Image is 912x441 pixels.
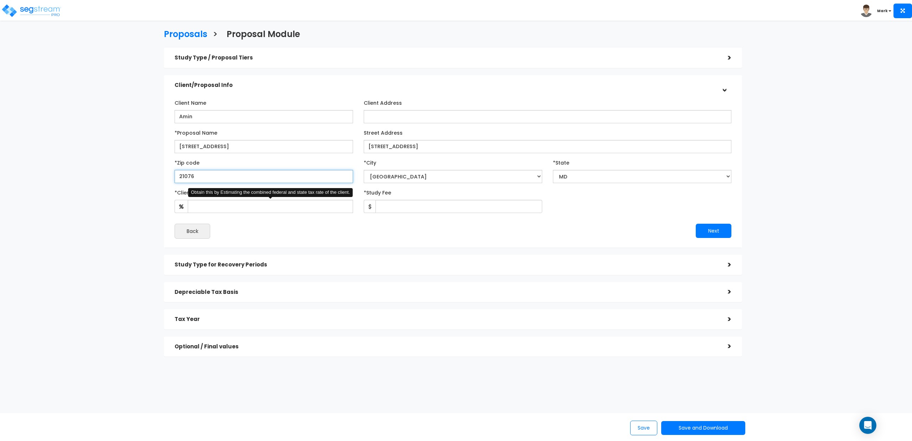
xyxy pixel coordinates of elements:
h5: Depreciable Tax Basis [175,289,717,295]
img: logo_pro_r.png [1,4,62,18]
div: Open Intercom Messenger [859,417,876,434]
div: > [717,259,731,270]
button: Save [630,421,657,435]
label: Street Address [364,127,403,136]
h5: Tax Year [175,316,717,322]
button: Next [696,224,731,238]
label: Client Address [364,97,402,107]
a: Proposal Module [221,22,300,44]
h3: Proposal Module [227,30,300,41]
div: > [717,52,731,63]
div: > [717,314,731,325]
label: *Zip code [175,157,199,166]
label: Client Name [175,97,206,107]
div: > [717,286,731,297]
button: Back [175,224,210,239]
h5: Optional / Final values [175,344,717,350]
a: Proposals [159,22,207,44]
label: *Client Effective Tax Rate: [175,187,241,196]
h3: > [213,30,218,41]
label: *Proposal Name [175,127,217,136]
h3: Proposals [164,30,207,41]
button: Save and Download [661,421,745,435]
h5: Client/Proposal Info [175,82,717,88]
img: avatar.png [860,5,872,17]
label: *Study Fee [364,187,391,196]
h5: Study Type for Recovery Periods [175,262,717,268]
div: > [719,78,730,92]
label: *State [553,157,569,166]
b: Mark [877,8,888,14]
h5: Study Type / Proposal Tiers [175,55,717,61]
label: *City [364,157,376,166]
div: > [717,341,731,352]
div: Obtain this by Estimating the combined federal and state tax rate of the client. [188,188,353,197]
